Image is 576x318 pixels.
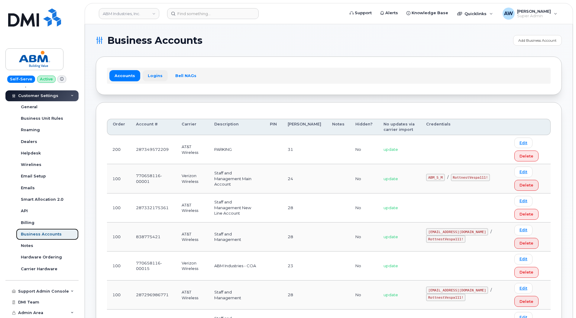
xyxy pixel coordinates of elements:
a: Edit [514,167,532,177]
span: update [383,263,398,268]
td: 100 [107,164,131,193]
th: Account # [131,119,176,135]
button: Delete [514,267,539,278]
span: Delete [519,269,533,275]
td: 770658116-00015 [131,251,176,281]
td: 100 [107,222,131,251]
td: 28 [282,281,327,310]
a: Bell NAGs [170,70,202,81]
td: 100 [107,281,131,310]
span: update [383,147,398,152]
a: Add Business Account [513,35,562,46]
code: [EMAIL_ADDRESS][DOMAIN_NAME] [426,228,488,235]
td: 287296986771 [131,281,176,310]
code: RottnestVespa111! [426,294,465,301]
a: Accounts [109,70,140,81]
a: Edit [514,225,532,235]
span: Delete [519,182,533,188]
a: Edit [514,196,532,206]
th: Credentials [421,119,509,135]
th: Notes [327,119,350,135]
a: Logins [143,70,168,81]
span: / [490,229,492,234]
td: 100 [107,193,131,222]
td: No [350,222,378,251]
span: update [383,205,398,210]
a: Edit [514,283,532,294]
td: AT&T Wireless [176,222,209,251]
span: Delete [519,153,533,159]
td: 23 [282,251,327,281]
td: 28 [282,193,327,222]
th: Order [107,119,131,135]
th: Hidden? [350,119,378,135]
td: No [350,251,378,281]
span: Delete [519,299,533,304]
code: [EMAIL_ADDRESS][DOMAIN_NAME] [426,287,488,294]
button: Delete [514,209,539,220]
span: / [447,175,448,180]
code: ABM_S_M [426,174,445,181]
td: AT&T Wireless [176,281,209,310]
th: No updates via carrier import [378,119,421,135]
td: 770658116-00001 [131,164,176,193]
td: No [350,164,378,193]
th: PIN [264,119,282,135]
code: RottnestVespa111! [451,174,490,181]
span: Business Accounts [107,36,202,45]
span: update [383,292,398,297]
span: Delete [519,211,533,217]
th: Description [209,119,264,135]
td: AT&T Wireless [176,135,209,164]
span: update [383,176,398,181]
td: PARKING [209,135,264,164]
td: AT&T Wireless [176,193,209,222]
td: No [350,193,378,222]
span: Delete [519,240,533,246]
button: Delete [514,238,539,249]
td: 838775421 [131,222,176,251]
td: Staff and Management New Line Account [209,193,264,222]
span: / [490,287,492,292]
td: 200 [107,135,131,164]
td: 287349572209 [131,135,176,164]
a: Edit [514,138,532,148]
td: Verizon Wireless [176,164,209,193]
td: 31 [282,135,327,164]
th: Carrier [176,119,209,135]
td: No [350,135,378,164]
button: Delete [514,151,539,161]
td: Staff and Management [209,222,264,251]
button: Delete [514,296,539,307]
button: Delete [514,180,539,191]
td: Verizon Wireless [176,251,209,281]
td: No [350,281,378,310]
td: 287332175361 [131,193,176,222]
td: Staff and Management Main Account [209,164,264,193]
span: update [383,234,398,239]
td: 24 [282,164,327,193]
td: ABM Industries - COA [209,251,264,281]
td: Staff and Management [209,281,264,310]
td: 100 [107,251,131,281]
a: Edit [514,254,532,264]
td: 28 [282,222,327,251]
th: [PERSON_NAME] [282,119,327,135]
code: RottnestVespa111! [426,235,465,243]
